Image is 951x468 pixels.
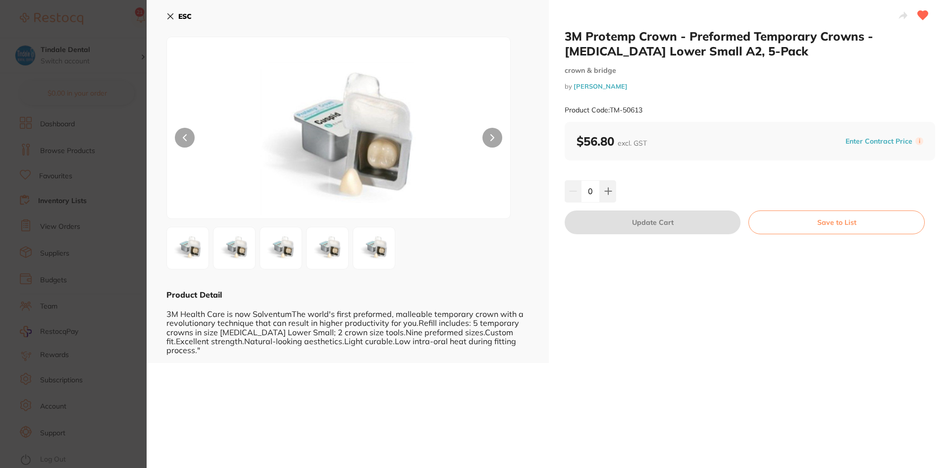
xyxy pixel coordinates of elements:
img: XzIuanBn [216,230,252,266]
button: Save to List [748,210,925,234]
b: Product Detail [166,290,222,300]
h2: 3M Protemp Crown - Preformed Temporary Crowns - [MEDICAL_DATA] Lower Small A2, 5-Pack [565,29,935,58]
button: Update Cart [565,210,740,234]
b: $56.80 [577,134,647,149]
img: XzMuanBn [263,230,299,266]
img: XzUuanBn [356,230,392,266]
b: ESC [178,12,192,21]
small: crown & bridge [565,66,935,75]
label: i [915,137,923,145]
a: [PERSON_NAME] [574,82,628,90]
span: excl. GST [618,139,647,148]
img: LmpwZw [170,230,206,266]
div: 3M Health Care is now SolventumThe world's first preformed, malleable temporary crown with a revo... [166,300,529,355]
small: Product Code: TM-50613 [565,106,642,114]
button: ESC [166,8,192,25]
button: Enter Contract Price [843,137,915,146]
img: LmpwZw [236,62,442,218]
img: XzQuanBn [310,230,345,266]
small: by [565,83,935,90]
